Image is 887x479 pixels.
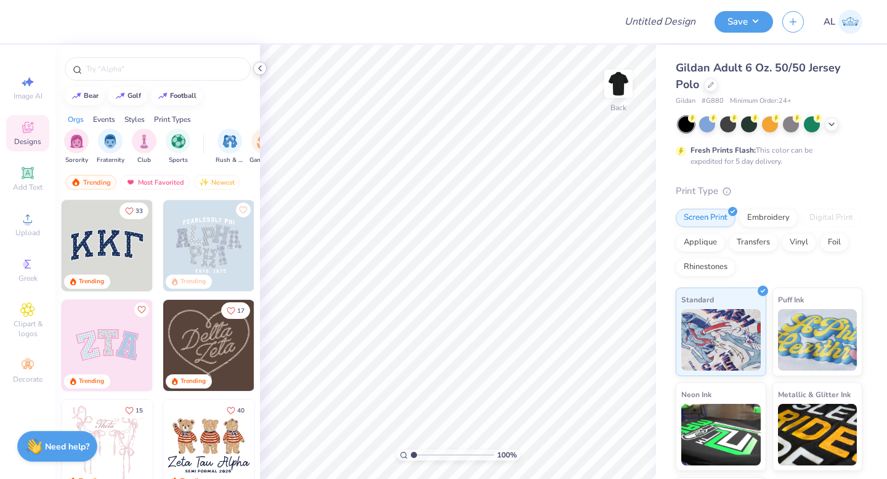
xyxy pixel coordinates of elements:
span: AL [824,15,835,29]
div: football [170,92,196,99]
img: Rush & Bid Image [223,134,237,148]
img: Metallic & Glitter Ink [778,404,857,465]
span: 33 [136,208,143,214]
input: Try "Alpha" [85,63,243,75]
div: Events [93,114,115,125]
div: filter for Sports [166,129,190,165]
img: 5ee11766-d822-42f5-ad4e-763472bf8dcf [152,300,243,391]
button: golf [108,87,147,105]
span: Decorate [13,374,43,384]
div: Applique [676,233,725,252]
img: 12710c6a-dcc0-49ce-8688-7fe8d5f96fe2 [163,300,254,391]
span: Minimum Order: 24 + [730,96,792,107]
span: Fraternity [97,156,124,165]
img: Back [606,71,631,96]
img: most_fav.gif [126,178,136,187]
img: Ashley Lara [838,10,862,34]
button: filter button [64,129,89,165]
div: Most Favorited [120,175,190,190]
div: Trending [79,377,104,386]
span: Image AI [14,91,43,101]
span: Club [137,156,151,165]
span: 15 [136,408,143,414]
img: 5a4b4175-9e88-49c8-8a23-26d96782ddc6 [163,200,254,291]
button: filter button [132,129,156,165]
img: trend_line.gif [115,92,125,100]
div: Newest [193,175,240,190]
img: a3f22b06-4ee5-423c-930f-667ff9442f68 [254,200,345,291]
div: Rhinestones [676,258,735,276]
button: Like [221,302,250,319]
div: Screen Print [676,209,735,227]
button: filter button [249,129,278,165]
button: Like [236,203,251,217]
div: filter for Fraternity [97,129,124,165]
div: Back [610,102,626,113]
button: Save [715,11,773,33]
div: Trending [65,175,116,190]
div: filter for Sorority [64,129,89,165]
span: Neon Ink [681,388,711,401]
span: 40 [237,408,245,414]
span: Sorority [65,156,88,165]
span: Gildan [676,96,695,107]
div: Embroidery [739,209,798,227]
img: Club Image [137,134,151,148]
span: Rush & Bid [216,156,244,165]
span: 17 [237,308,245,314]
span: # G880 [702,96,724,107]
button: football [151,87,202,105]
strong: Need help? [45,441,89,453]
img: ead2b24a-117b-4488-9b34-c08fd5176a7b [254,300,345,391]
div: Trending [79,277,104,286]
button: filter button [166,129,190,165]
span: Metallic & Glitter Ink [778,388,851,401]
span: Greek [18,273,38,283]
div: Foil [820,233,849,252]
span: Sports [169,156,188,165]
div: Vinyl [782,233,816,252]
div: Print Types [154,114,191,125]
img: Newest.gif [199,178,209,187]
img: Game Day Image [257,134,271,148]
strong: Fresh Prints Flash: [691,145,756,155]
img: Standard [681,309,761,371]
img: trend_line.gif [71,92,81,100]
span: Standard [681,293,714,306]
button: Like [134,302,149,317]
span: Designs [14,137,41,147]
button: Like [221,402,250,419]
div: Trending [180,277,206,286]
div: Digital Print [801,209,861,227]
button: filter button [97,129,124,165]
img: Neon Ink [681,404,761,465]
span: Gildan Adult 6 Oz. 50/50 Jersey Polo [676,60,840,92]
img: Puff Ink [778,309,857,371]
img: 3b9aba4f-e317-4aa7-a679-c95a879539bd [62,200,153,291]
img: trend_line.gif [158,92,168,100]
button: Like [119,402,148,419]
img: Sports Image [171,134,185,148]
img: trending.gif [71,178,81,187]
span: Add Text [13,182,43,192]
span: Clipart & logos [6,319,49,339]
button: Like [119,203,148,219]
img: edfb13fc-0e43-44eb-bea2-bf7fc0dd67f9 [152,200,243,291]
span: Game Day [249,156,278,165]
span: Upload [15,228,40,238]
a: AL [824,10,862,34]
div: bear [84,92,99,99]
input: Untitled Design [615,9,705,34]
span: Puff Ink [778,293,804,306]
button: filter button [216,129,244,165]
div: Orgs [68,114,84,125]
div: Print Type [676,184,862,198]
div: Transfers [729,233,778,252]
button: bear [65,87,104,105]
div: Styles [124,114,145,125]
img: Fraternity Image [103,134,117,148]
span: 100 % [497,449,517,461]
img: Sorority Image [70,134,84,148]
div: Trending [180,377,206,386]
div: This color can be expedited for 5 day delivery. [691,145,842,167]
